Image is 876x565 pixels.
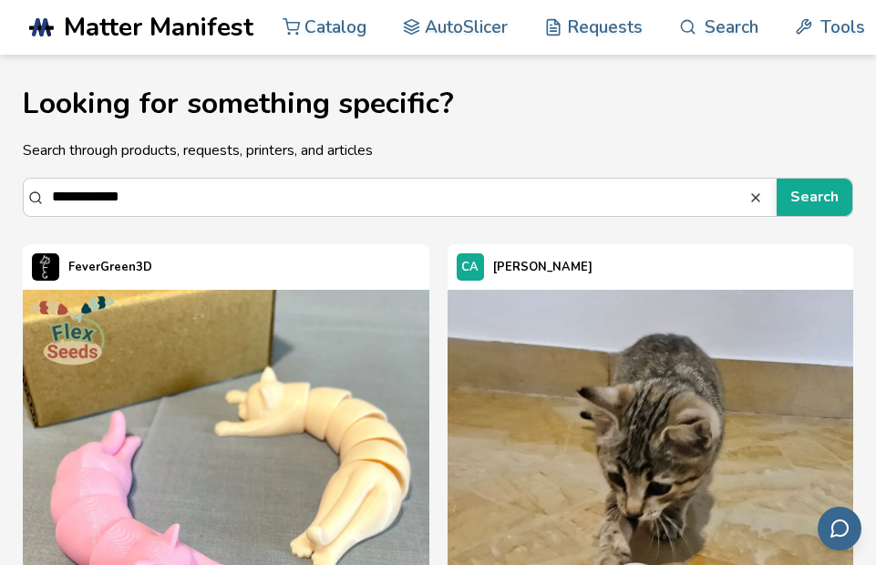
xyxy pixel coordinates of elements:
p: [PERSON_NAME] [493,256,593,278]
img: FeverGreen3D's profile [32,253,59,281]
p: Search through products, requests, printers, and articles [23,139,853,161]
h1: Looking for something specific? [23,87,853,119]
input: Search [52,180,748,214]
button: Search [777,179,852,215]
a: FeverGreen3D's profileFeverGreen3D [23,244,161,290]
p: FeverGreen3D [68,256,152,278]
button: Search [748,190,768,205]
span: Matter Manifest [64,13,253,42]
button: Send feedback via email [818,507,861,550]
span: CA [461,261,479,274]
